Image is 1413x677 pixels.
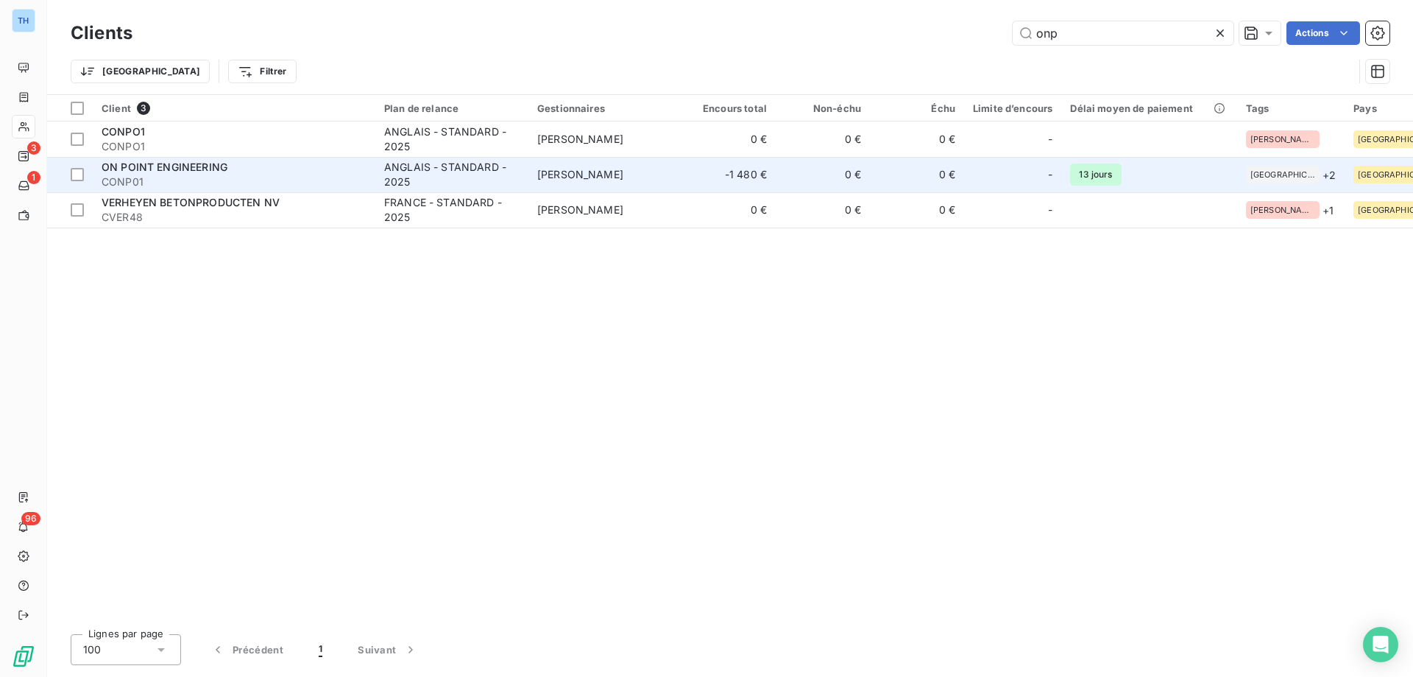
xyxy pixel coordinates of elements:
[776,122,870,157] td: 0 €
[1322,203,1334,218] span: + 1
[1246,102,1336,114] div: Tags
[1048,167,1052,182] span: -
[1250,135,1315,144] span: [PERSON_NAME]
[776,157,870,192] td: 0 €
[12,174,35,197] a: 1
[102,125,145,138] span: CONPO1
[12,144,35,168] a: 3
[384,124,520,154] div: ANGLAIS - STANDARD - 2025
[21,512,40,525] span: 96
[785,102,861,114] div: Non-échu
[870,122,964,157] td: 0 €
[301,634,340,665] button: 1
[71,60,210,83] button: [GEOGRAPHIC_DATA]
[137,102,150,115] span: 3
[1070,164,1121,186] span: 13 jours
[1322,167,1336,183] span: + 2
[537,133,623,145] span: [PERSON_NAME]
[27,141,40,155] span: 3
[27,171,40,184] span: 1
[102,161,227,173] span: ON POINT ENGINEERING
[681,157,776,192] td: -1 480 €
[102,196,280,208] span: VERHEYEN BETONPRODUCTEN NV
[690,102,767,114] div: Encours total
[384,160,520,189] div: ANGLAIS - STANDARD - 2025
[384,102,520,114] div: Plan de relance
[537,203,623,216] span: [PERSON_NAME]
[102,102,131,114] span: Client
[1363,627,1398,662] div: Open Intercom Messenger
[681,192,776,228] td: 0 €
[776,192,870,228] td: 0 €
[870,157,964,192] td: 0 €
[1048,203,1052,217] span: -
[537,102,673,114] div: Gestionnaires
[1250,206,1315,214] span: [PERSON_NAME]
[384,195,520,225] div: FRANCE - STANDARD - 2025
[1286,21,1360,45] button: Actions
[319,642,322,657] span: 1
[879,102,955,114] div: Échu
[537,168,623,180] span: [PERSON_NAME]
[681,122,776,157] td: 0 €
[340,634,436,665] button: Suivant
[1048,132,1052,147] span: -
[102,175,366,189] span: CONP01
[102,210,366,225] span: CVER48
[71,20,132,46] h3: Clients
[973,102,1052,114] div: Limite d’encours
[228,60,296,83] button: Filtrer
[83,642,101,657] span: 100
[1250,170,1315,179] span: [GEOGRAPHIC_DATA]
[193,634,301,665] button: Précédent
[870,192,964,228] td: 0 €
[1070,102,1228,114] div: Délai moyen de paiement
[12,9,35,32] div: TH
[1013,21,1233,45] input: Rechercher
[102,139,366,154] span: CONPO1
[12,645,35,668] img: Logo LeanPay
